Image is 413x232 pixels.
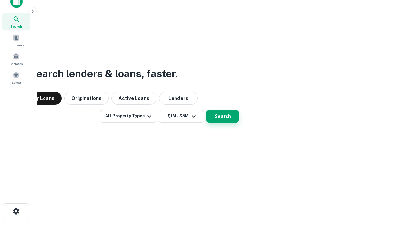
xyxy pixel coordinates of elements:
[64,92,109,105] button: Originations
[2,50,30,68] a: Contacts
[206,110,239,123] button: Search
[381,180,413,211] iframe: Chat Widget
[10,24,22,29] span: Search
[159,110,204,123] button: $1M - $5M
[2,13,30,30] a: Search
[2,32,30,49] a: Borrowers
[100,110,156,123] button: All Property Types
[8,43,24,48] span: Borrowers
[159,92,198,105] button: Lenders
[10,61,23,66] span: Contacts
[111,92,156,105] button: Active Loans
[2,69,30,86] a: Saved
[29,66,178,82] h3: Search lenders & loans, faster.
[12,80,21,85] span: Saved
